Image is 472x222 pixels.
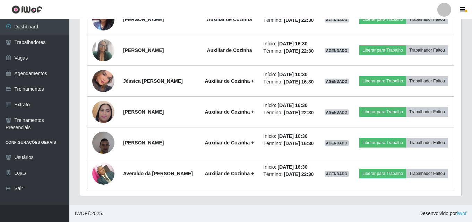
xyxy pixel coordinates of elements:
span: AGENDADO [325,140,349,146]
strong: Auxiliar de Cozinha [207,17,252,22]
button: Liberar para Trabalho [359,45,406,55]
button: Liberar para Trabalho [359,169,406,178]
li: Término: [263,78,316,86]
span: AGENDADO [325,17,349,23]
span: AGENDADO [325,79,349,84]
time: [DATE] 16:30 [278,164,308,170]
span: Desenvolvido por [419,210,466,217]
strong: Auxiliar de Cozinha + [205,140,254,145]
time: [DATE] 22:30 [284,171,314,177]
button: Trabalhador Faltou [406,45,448,55]
strong: [PERSON_NAME] [123,17,164,22]
li: Término: [263,47,316,55]
li: Término: [263,140,316,147]
li: Início: [263,163,316,171]
li: Término: [263,109,316,116]
img: CoreUI Logo [11,5,42,14]
strong: Jéssica [PERSON_NAME] [123,78,183,84]
button: Trabalhador Faltou [406,138,448,148]
button: Liberar para Trabalho [359,15,406,24]
strong: Auxiliar de Cozinha + [205,78,254,84]
strong: Auxiliar de Cozinha [207,47,252,53]
li: Início: [263,102,316,109]
li: Início: [263,133,316,140]
time: [DATE] 16:30 [284,79,314,85]
li: Início: [263,40,316,47]
button: Liberar para Trabalho [359,76,406,86]
time: [DATE] 22:30 [284,110,314,115]
span: AGENDADO [325,48,349,53]
time: [DATE] 10:30 [278,72,308,77]
img: 1701560793571.jpeg [92,128,114,157]
time: [DATE] 16:30 [284,141,314,146]
span: IWOF [75,211,88,216]
time: [DATE] 22:30 [284,48,314,54]
strong: [PERSON_NAME] [123,140,164,145]
time: [DATE] 16:30 [278,41,308,46]
button: Liberar para Trabalho [359,138,406,148]
time: [DATE] 16:30 [278,103,308,108]
strong: Averaldo da [PERSON_NAME] [123,171,193,176]
button: Trabalhador Faltou [406,76,448,86]
span: © 2025 . [75,210,103,217]
button: Trabalhador Faltou [406,169,448,178]
strong: [PERSON_NAME] [123,47,164,53]
li: Término: [263,171,316,178]
img: 1737943113754.jpeg [92,5,114,34]
button: Trabalhador Faltou [406,107,448,117]
img: 1739383182576.jpeg [92,87,114,136]
button: Trabalhador Faltou [406,15,448,24]
li: Término: [263,17,316,24]
strong: [PERSON_NAME] [123,109,164,115]
span: AGENDADO [325,109,349,115]
time: [DATE] 22:30 [284,17,314,23]
strong: Auxiliar de Cozinha + [205,109,254,115]
img: 1697117733428.jpeg [92,159,114,188]
img: 1752940593841.jpeg [92,65,114,97]
time: [DATE] 10:30 [278,133,308,139]
span: AGENDADO [325,171,349,177]
a: iWof [457,211,466,216]
li: Início: [263,71,316,78]
strong: Auxiliar de Cozinha + [205,171,254,176]
img: 1693353833969.jpeg [92,35,114,65]
button: Liberar para Trabalho [359,107,406,117]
